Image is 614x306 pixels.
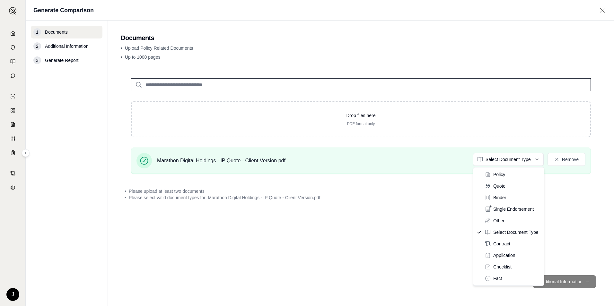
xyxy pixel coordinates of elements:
span: Quote [493,183,505,189]
span: Application [493,252,515,259]
span: Contract [493,241,510,247]
span: Other [493,217,504,224]
span: Single Endorsement [493,206,534,212]
span: Binder [493,194,506,201]
span: Fact [493,275,502,282]
span: Select Document Type [493,229,539,235]
span: Policy [493,171,505,178]
span: Checklist [493,264,512,270]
